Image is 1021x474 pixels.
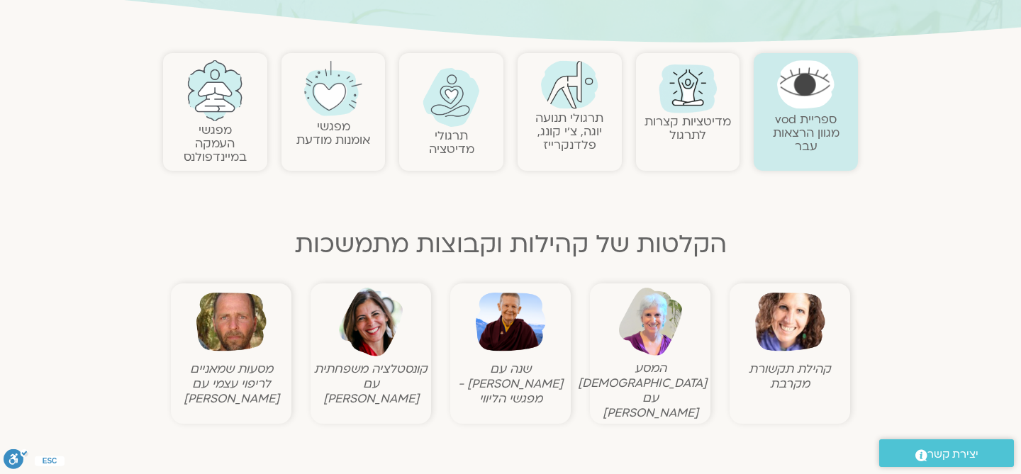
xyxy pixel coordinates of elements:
a: מדיטציות קצרות לתרגול [645,113,731,143]
a: מפגשיאומנות מודעת [296,118,370,148]
a: יצירת קשר [879,439,1014,467]
figcaption: קונסטלציה משפחתית עם [PERSON_NAME] [314,361,428,406]
figcaption: המסע [DEMOGRAPHIC_DATA] עם [PERSON_NAME] [593,361,707,420]
a: תרגולי תנועהיוגה, צ׳י קונג, פלדנקרייז [535,110,603,153]
figcaption: מסעות שמאניים לריפוי עצמי עם [PERSON_NAME] [174,361,288,406]
h2: הקלטות של קהילות וקבוצות מתמשכות [163,230,858,259]
figcaption: שנה עם [PERSON_NAME] - מפגשי הליווי [454,361,567,406]
figcaption: קהילת תקשורת מקרבת [733,361,847,391]
a: מפגשיהעמקה במיינדפולנס [184,122,247,165]
a: ספריית vodמגוון הרצאות עבר [773,111,839,154]
span: יצירת קשר [927,445,978,464]
a: תרגולימדיטציה [429,128,474,157]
